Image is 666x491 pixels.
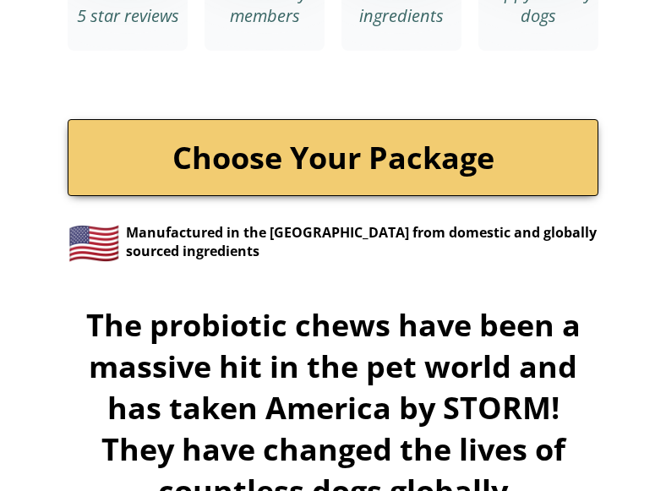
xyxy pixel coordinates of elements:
[77,4,179,27] span: 5 star reviews
[126,223,598,260] span: Manufactured in the [GEOGRAPHIC_DATA] from domestic and globally sourced ingredients
[68,213,120,270] span: 🇺🇸
[68,119,598,196] a: Choose Your Package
